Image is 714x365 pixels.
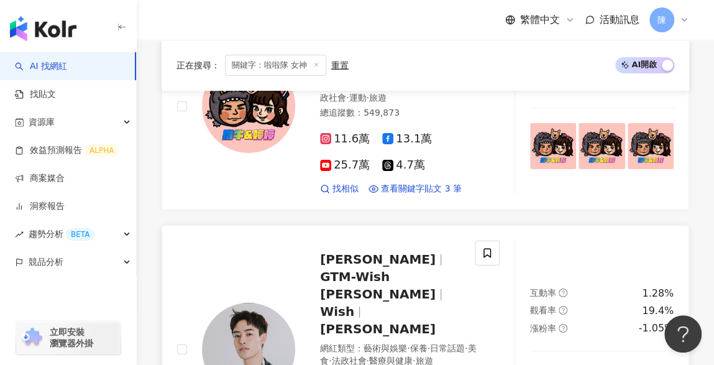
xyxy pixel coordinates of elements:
img: post-image [530,123,576,169]
iframe: Help Scout Beacon - Open [664,315,702,353]
span: [PERSON_NAME] [320,252,436,267]
div: 重置 [331,60,349,70]
span: 4.7萬 [382,159,425,172]
span: 漲粉率 [530,323,556,333]
div: 總追蹤數 ： 549,873 [320,107,478,119]
img: post-image [628,123,674,169]
span: question-circle [559,306,567,315]
span: 查看關鍵字貼文 3 筆 [381,183,462,195]
span: 13.1萬 [382,132,432,146]
a: 洞察報告 [15,200,65,213]
img: post-image [579,123,625,169]
span: question-circle [559,324,567,333]
span: · [407,343,410,353]
div: 19.4% [642,304,674,318]
a: 找貼文 [15,88,56,101]
span: · [427,343,429,353]
span: · [346,93,349,103]
span: · [366,93,368,103]
span: 互動率 [530,288,556,298]
span: 法政社會 [320,80,473,103]
span: 保養 [410,343,427,353]
div: BETA [66,228,94,241]
span: 正在搜尋 ： [176,60,220,70]
a: 查看關鍵字貼文 3 筆 [368,183,462,195]
span: 找相似 [332,183,359,195]
img: chrome extension [20,328,44,348]
span: 繁體中文 [520,13,560,27]
a: KOL Avatar鐵牛Ironbull鐵牛 Ironbull網紅類型：手機遊戲·玩具模型·Podcast·藝術與娛樂·日常話題·家庭·美食·遊戲·法政社會·運動·旅遊總追蹤數：549,8731... [162,2,689,210]
span: 陳 [657,13,666,27]
span: question-circle [559,289,567,297]
span: 活動訊息 [600,14,639,25]
span: [PERSON_NAME] [320,321,436,336]
span: 趨勢分析 [29,220,94,248]
a: 商案媒合 [15,172,65,185]
span: Wish [320,304,354,319]
span: 競品分析 [29,248,63,276]
a: 找相似 [320,183,359,195]
span: 藝術與娛樂 [364,343,407,353]
a: 效益預測報告ALPHA [15,144,119,157]
div: -1.05% [638,321,674,335]
span: 立即安裝 瀏覽器外掛 [50,326,93,349]
a: searchAI 找網紅 [15,60,67,73]
a: chrome extension立即安裝 瀏覽器外掛 [16,321,121,354]
img: logo [10,16,76,41]
span: 觀看率 [530,305,556,315]
span: 資源庫 [29,108,55,136]
span: 25.7萬 [320,159,370,172]
span: 日常話題 [430,343,465,353]
span: 旅遊 [369,93,387,103]
span: 運動 [349,93,366,103]
span: GTM-Wish [PERSON_NAME] [320,269,436,302]
img: KOL Avatar [202,60,295,153]
span: · [465,343,467,353]
div: 1.28% [642,287,674,300]
span: 11.6萬 [320,132,370,146]
span: rise [15,230,24,239]
span: 關鍵字：啦啦隊 女神 [225,55,326,76]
